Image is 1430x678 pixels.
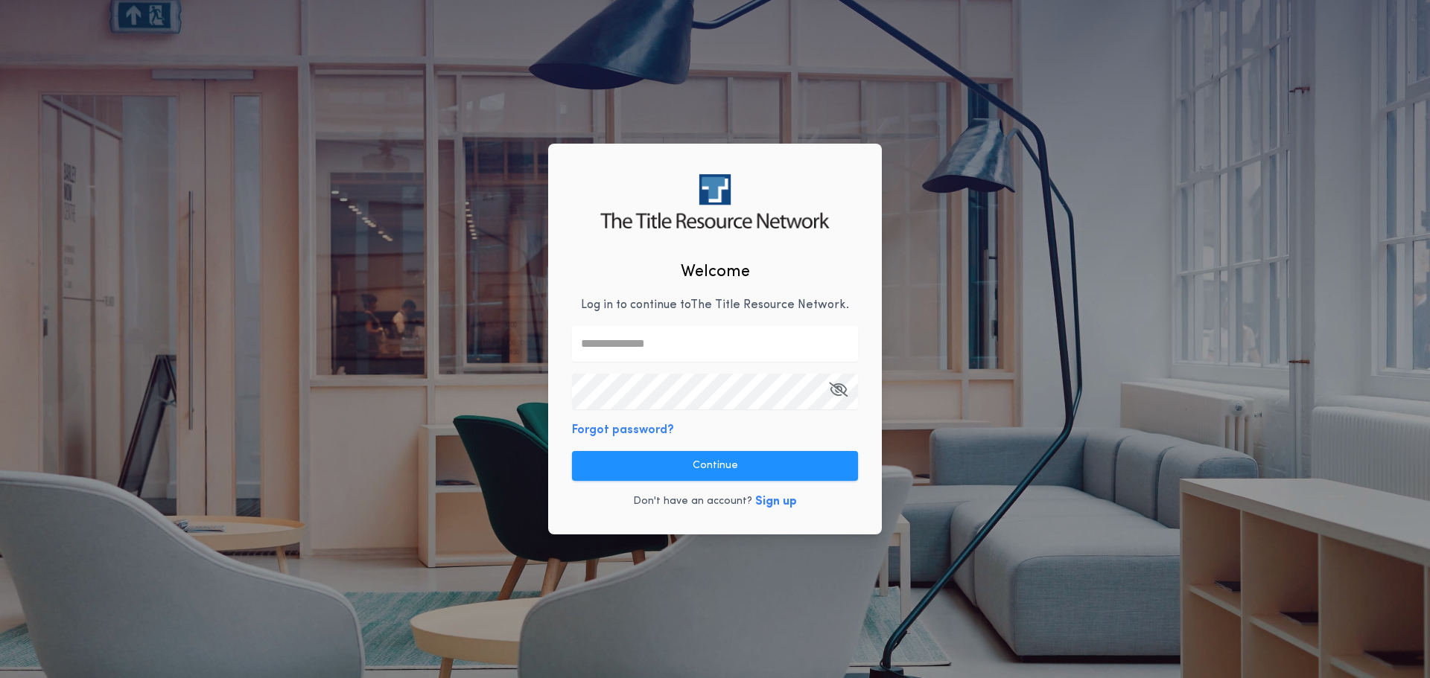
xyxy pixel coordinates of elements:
button: Continue [572,451,858,481]
p: Don't have an account? [633,494,752,509]
img: logo [600,174,829,228]
button: Sign up [755,493,797,511]
h2: Welcome [681,260,750,284]
p: Log in to continue to The Title Resource Network . [581,296,849,314]
button: Forgot password? [572,421,674,439]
